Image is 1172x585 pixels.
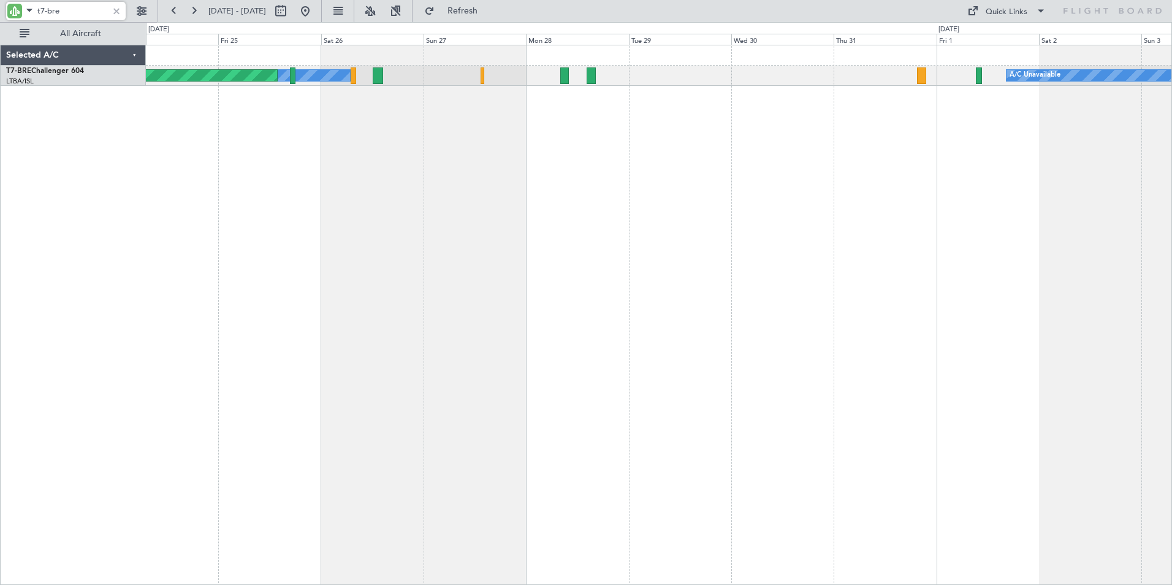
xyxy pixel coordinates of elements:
[148,25,169,35] div: [DATE]
[37,2,108,20] input: A/C (Reg. or Type)
[208,6,266,17] span: [DATE] - [DATE]
[526,34,628,45] div: Mon 28
[419,1,492,21] button: Refresh
[13,24,133,44] button: All Aircraft
[6,67,84,75] a: T7-BREChallenger 604
[1010,66,1060,85] div: A/C Unavailable
[32,29,129,38] span: All Aircraft
[116,34,218,45] div: Thu 24
[424,34,526,45] div: Sun 27
[629,34,731,45] div: Tue 29
[938,25,959,35] div: [DATE]
[937,34,1039,45] div: Fri 1
[986,6,1027,18] div: Quick Links
[961,1,1052,21] button: Quick Links
[834,34,936,45] div: Thu 31
[731,34,834,45] div: Wed 30
[6,67,31,75] span: T7-BRE
[218,34,321,45] div: Fri 25
[321,34,424,45] div: Sat 26
[1039,34,1141,45] div: Sat 2
[6,77,34,86] a: LTBA/ISL
[437,7,489,15] span: Refresh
